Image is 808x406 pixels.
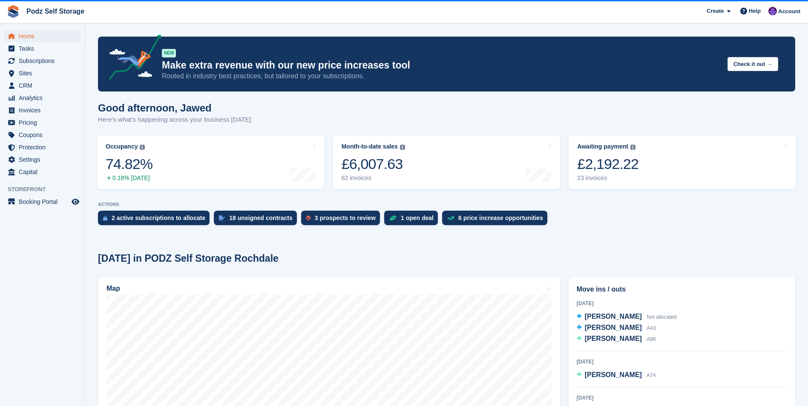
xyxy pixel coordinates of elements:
[4,80,81,91] a: menu
[458,214,543,221] div: 6 price increase opportunities
[647,336,656,342] span: A86
[727,57,778,71] button: Check it out →
[4,196,81,208] a: menu
[8,185,85,194] span: Storefront
[333,135,561,189] a: Month-to-date sales £6,007.63 62 invoices
[98,253,279,264] h2: [DATE] in PODZ Self Storage Rochdale
[19,30,70,42] span: Home
[214,211,301,229] a: 18 unsigned contracts
[4,55,81,67] a: menu
[19,55,70,67] span: Subscriptions
[19,129,70,141] span: Coupons
[577,174,638,182] div: 23 invoices
[577,143,628,150] div: Awaiting payment
[585,335,642,342] span: [PERSON_NAME]
[19,92,70,104] span: Analytics
[4,154,81,166] a: menu
[98,202,795,207] p: ACTIONS
[647,325,656,331] span: A43
[577,284,787,294] h2: Move ins / outs
[707,7,724,15] span: Create
[577,300,787,307] div: [DATE]
[577,358,787,366] div: [DATE]
[70,197,81,207] a: Preview store
[577,155,638,173] div: £2,192.22
[23,4,88,18] a: Podz Self Storage
[585,371,642,378] span: [PERSON_NAME]
[19,80,70,91] span: CRM
[229,214,293,221] div: 18 unsigned contracts
[384,211,442,229] a: 1 open deal
[647,372,656,378] span: A74
[585,313,642,320] span: [PERSON_NAME]
[162,59,721,71] p: Make extra revenue with our new price increases tool
[219,215,225,220] img: contract_signature_icon-13c848040528278c33f63329250d36e43548de30e8caae1d1a13099fd9432cc5.svg
[162,71,721,81] p: Rooted in industry best practices, but tailored to your subscriptions.
[106,143,138,150] div: Occupancy
[577,323,656,334] a: [PERSON_NAME] A43
[4,141,81,153] a: menu
[342,174,405,182] div: 62 invoices
[442,211,552,229] a: 6 price increase opportunities
[4,166,81,178] a: menu
[778,7,800,16] span: Account
[19,196,70,208] span: Booking Portal
[577,334,656,345] a: [PERSON_NAME] A86
[630,145,635,150] img: icon-info-grey-7440780725fd019a000dd9b08b2336e03edf1995a4989e88bcd33f0948082b44.svg
[389,215,397,221] img: deal-1b604bf984904fb50ccaf53a9ad4b4a5d6e5aea283cecdc64d6e3604feb123c2.svg
[19,117,70,129] span: Pricing
[342,155,405,173] div: £6,007.63
[647,314,676,320] span: Not allocated
[19,104,70,116] span: Invoices
[400,145,405,150] img: icon-info-grey-7440780725fd019a000dd9b08b2336e03edf1995a4989e88bcd33f0948082b44.svg
[569,135,796,189] a: Awaiting payment £2,192.22 23 invoices
[140,145,145,150] img: icon-info-grey-7440780725fd019a000dd9b08b2336e03edf1995a4989e88bcd33f0948082b44.svg
[106,155,152,173] div: 74.82%
[7,5,20,18] img: stora-icon-8386f47178a22dfd0bd8f6a31ec36ba5ce8667c1dd55bd0f319d3a0aa187defe.svg
[98,102,251,114] h1: Good afternoon, Jawed
[106,285,120,292] h2: Map
[577,312,677,323] a: [PERSON_NAME] Not allocated
[102,34,161,83] img: price-adjustments-announcement-icon-8257ccfd72463d97f412b2fc003d46551f7dbcb40ab6d574587a9cd5c0d94...
[97,135,325,189] a: Occupancy 74.82% 0.18% [DATE]
[585,324,642,331] span: [PERSON_NAME]
[4,43,81,54] a: menu
[19,141,70,153] span: Protection
[162,49,176,57] div: NEW
[577,370,656,381] a: [PERSON_NAME] A74
[4,30,81,42] a: menu
[4,104,81,116] a: menu
[447,216,454,220] img: price_increase_opportunities-93ffe204e8149a01c8c9dc8f82e8f89637d9d84a8eef4429ea346261dce0b2c0.svg
[19,67,70,79] span: Sites
[4,67,81,79] a: menu
[98,115,251,125] p: Here's what's happening across your business [DATE]
[749,7,761,15] span: Help
[19,166,70,178] span: Capital
[342,143,398,150] div: Month-to-date sales
[106,174,152,182] div: 0.18% [DATE]
[306,215,311,220] img: prospect-51fa495bee0391a8d652442698ab0144808aea92771e9ea1ae160a38d050c398.svg
[19,43,70,54] span: Tasks
[4,129,81,141] a: menu
[4,117,81,129] a: menu
[98,211,214,229] a: 2 active subscriptions to allocate
[768,7,777,15] img: Jawed Chowdhary
[112,214,205,221] div: 2 active subscriptions to allocate
[577,394,787,402] div: [DATE]
[19,154,70,166] span: Settings
[301,211,384,229] a: 3 prospects to review
[4,92,81,104] a: menu
[315,214,376,221] div: 3 prospects to review
[103,215,107,221] img: active_subscription_to_allocate_icon-d502201f5373d7db506a760aba3b589e785aa758c864c3986d89f69b8ff3...
[401,214,434,221] div: 1 open deal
